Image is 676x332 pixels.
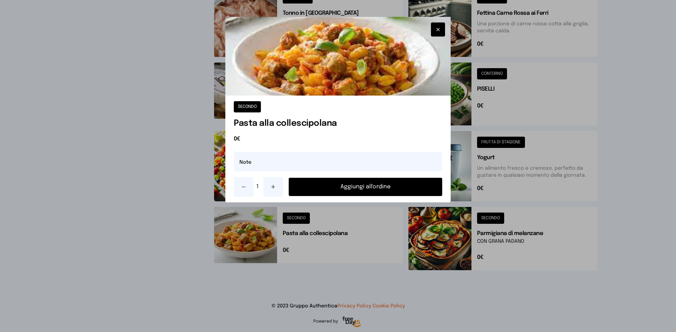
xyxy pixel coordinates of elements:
span: 0€ [234,135,442,143]
span: 1 [256,183,261,191]
h1: Pasta alla collescipolana [234,118,442,129]
img: Pasta alla collescipolana [225,17,451,96]
button: SECONDO [234,101,261,112]
button: Aggiungi all'ordine [289,178,442,196]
